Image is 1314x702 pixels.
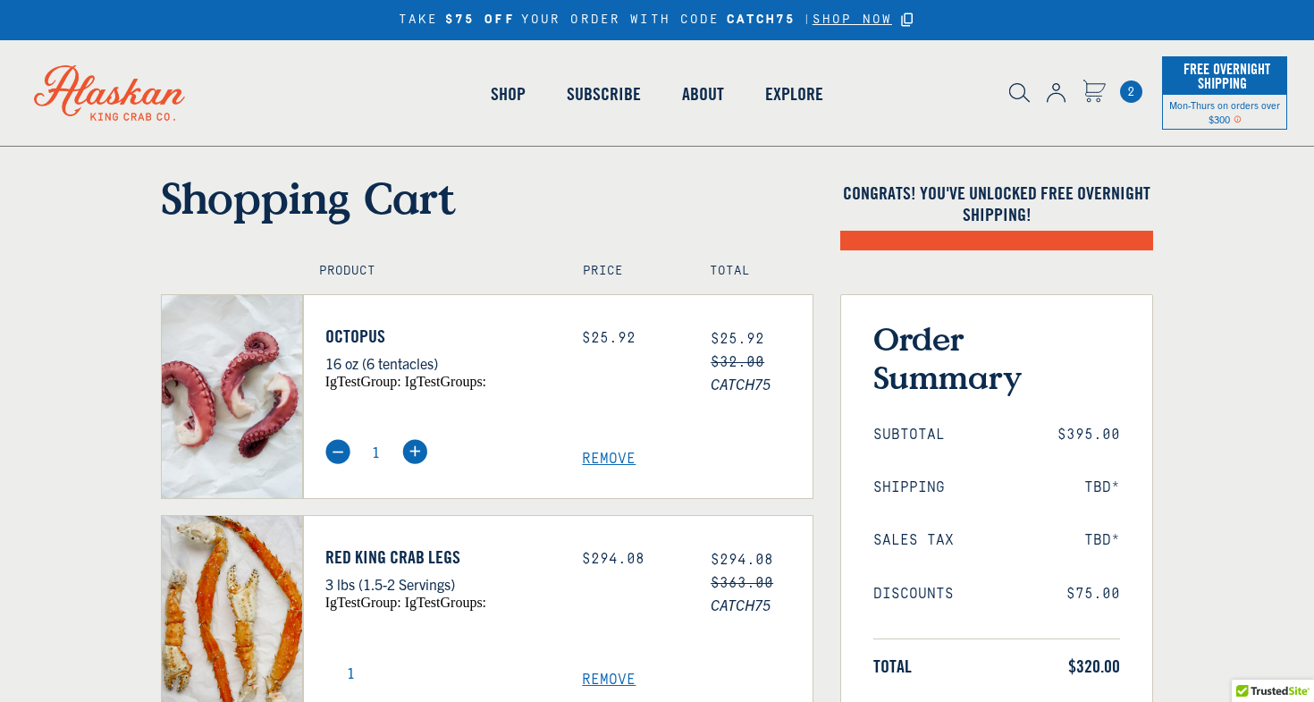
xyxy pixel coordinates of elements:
[873,586,954,603] span: Discounts
[161,172,813,224] h1: Shopping Cart
[445,13,515,28] strong: $75 OFF
[582,672,813,689] a: Remove
[813,13,892,27] span: SHOP NOW
[1120,80,1142,103] span: 2
[711,372,813,395] span: CATCH75
[405,374,486,389] span: igTestGroups:
[9,40,210,146] img: Alaskan King Crab Co. logo
[711,552,773,568] span: $294.08
[325,572,556,596] p: 3 lbs (1.5-2 Servings)
[582,330,684,347] div: $25.92
[582,451,813,468] a: Remove
[711,331,764,347] span: $25.92
[325,351,556,375] p: 16 oz (6 tentacles)
[1234,113,1242,125] span: Shipping Notice Icon
[711,354,764,370] s: $32.00
[873,319,1120,396] h3: Order Summary
[402,439,427,464] img: plus
[1120,80,1142,103] a: Cart
[325,546,556,568] a: Red King Crab Legs
[325,595,401,610] span: igTestGroup:
[399,10,915,30] div: TAKE YOUR ORDER WITH CODE |
[583,264,670,279] h4: Price
[661,43,745,145] a: About
[813,13,892,28] a: SHOP NOW
[711,593,813,616] span: CATCH75
[710,264,797,279] h4: Total
[873,655,912,677] span: Total
[470,43,546,145] a: Shop
[325,439,350,464] img: minus
[162,295,302,498] img: Octopus - 16 oz (6 tentacles)
[745,43,844,145] a: Explore
[1009,83,1030,103] img: search
[1082,80,1106,106] a: Cart
[1169,98,1280,125] span: Mon-Thurs on orders over $300
[873,427,945,444] span: Subtotal
[325,326,556,347] a: Octopus
[840,182,1153,225] h4: Congrats! You've unlocked FREE OVERNIGHT SHIPPING!
[1066,586,1120,603] span: $75.00
[873,479,945,496] span: Shipping
[1068,655,1120,677] span: $320.00
[325,374,401,389] span: igTestGroup:
[405,595,486,610] span: igTestGroups:
[1047,83,1066,103] img: account
[582,551,684,568] div: $294.08
[711,575,773,591] s: $363.00
[873,532,954,549] span: Sales Tax
[1179,55,1270,97] span: Free Overnight Shipping
[727,13,796,28] strong: CATCH75
[1057,427,1120,444] span: $395.00
[319,264,545,279] h4: Product
[546,43,661,145] a: Subscribe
